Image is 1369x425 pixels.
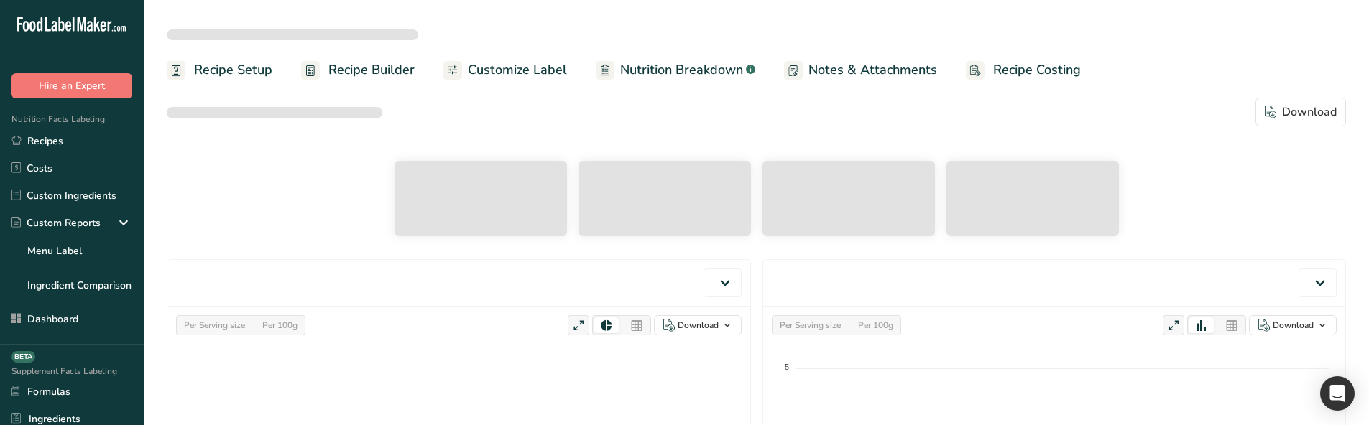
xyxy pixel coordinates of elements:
a: Nutrition Breakdown [596,54,755,86]
span: Recipe Setup [194,60,272,80]
button: Download [1255,98,1346,126]
span: Customize Label [468,60,567,80]
span: Recipe Costing [993,60,1081,80]
span: Nutrition Breakdown [620,60,743,80]
a: Recipe Setup [167,54,272,86]
button: Hire an Expert [11,73,132,98]
a: Recipe Costing [966,54,1081,86]
a: Notes & Attachments [784,54,937,86]
div: Per 100g [257,317,303,333]
div: Download [1265,103,1337,121]
a: Recipe Builder [301,54,415,86]
div: Download [678,319,719,332]
div: Per Serving size [178,317,251,333]
a: Customize Label [443,54,567,86]
span: Recipe Builder [328,60,415,80]
div: Download [1273,319,1314,332]
button: Download [654,315,742,335]
div: BETA [11,351,35,363]
tspan: 5 [785,363,789,371]
span: Notes & Attachments [808,60,937,80]
button: Download [1249,315,1337,335]
div: Per Serving size [774,317,847,333]
div: Custom Reports [11,215,101,230]
div: Open Intercom Messenger [1320,376,1355,411]
div: Per 100g [852,317,899,333]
